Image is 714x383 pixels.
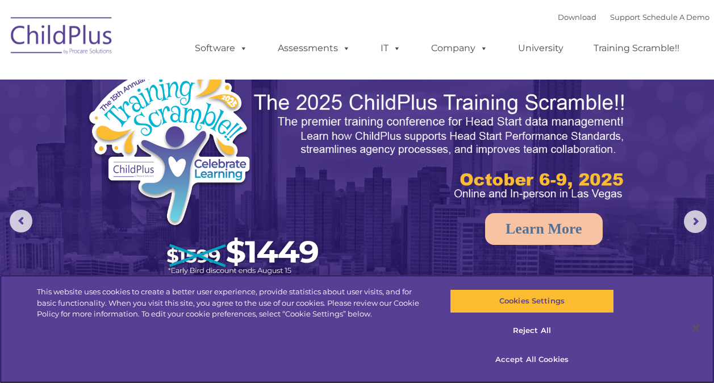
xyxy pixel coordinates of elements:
[558,13,709,22] font: |
[266,37,362,60] a: Assessments
[507,37,575,60] a: University
[485,213,603,245] a: Learn More
[683,315,708,340] button: Close
[450,319,614,343] button: Reject All
[158,122,206,130] span: Phone number
[369,37,412,60] a: IT
[450,348,614,372] button: Accept All Cookies
[183,37,259,60] a: Software
[450,289,614,313] button: Cookies Settings
[158,75,193,84] span: Last name
[610,13,640,22] a: Support
[37,286,428,320] div: This website uses cookies to create a better user experience, provide statistics about user visit...
[582,37,691,60] a: Training Scramble!!
[642,13,709,22] a: Schedule A Demo
[558,13,596,22] a: Download
[5,9,119,66] img: ChildPlus by Procare Solutions
[420,37,499,60] a: Company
